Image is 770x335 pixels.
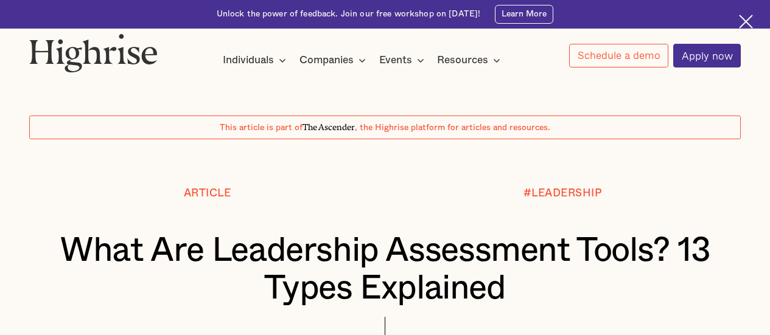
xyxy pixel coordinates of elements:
[569,44,668,67] a: Schedule a demo
[184,187,231,199] div: Article
[673,44,741,67] a: Apply now
[379,53,412,67] div: Events
[437,53,488,67] div: Resources
[223,53,274,67] div: Individuals
[223,53,290,67] div: Individuals
[523,187,603,199] div: #LEADERSHIP
[299,53,369,67] div: Companies
[220,123,303,132] span: This article is part of
[217,9,481,20] div: Unlock the power of feedback. Join our free workshop on [DATE]!
[59,232,711,308] h1: What Are Leadership Assessment Tools? 13 Types Explained
[495,5,554,24] a: Learn More
[303,120,355,131] span: The Ascender
[739,15,753,29] img: Cross icon
[355,123,550,132] span: , the Highrise platform for articles and resources.
[29,33,158,72] img: Highrise logo
[437,53,504,67] div: Resources
[379,53,428,67] div: Events
[299,53,354,67] div: Companies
